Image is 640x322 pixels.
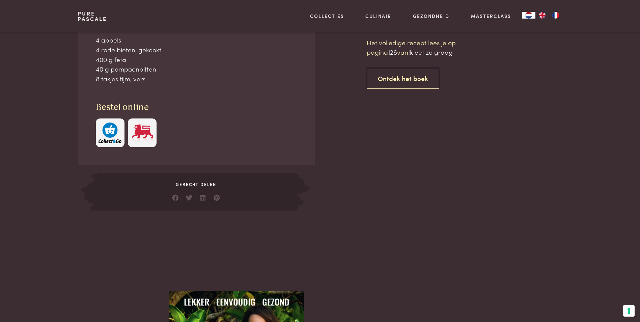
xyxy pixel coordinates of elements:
[408,47,453,56] span: Ik eet zo graag
[96,45,297,55] div: 4 rode bieten, gekookt
[623,305,635,317] button: Uw voorkeuren voor toestemming voor trackingtechnologieën
[535,12,562,19] ul: Language list
[78,11,107,22] a: PurePascale
[96,64,297,74] div: 40 g pompoenpitten
[99,181,294,187] span: Gerecht delen
[310,12,344,20] a: Collecties
[365,12,391,20] a: Culinair
[522,12,562,19] aside: Language selected: Nederlands
[96,55,297,64] div: 400 g feta
[96,35,297,45] div: 4 appels
[99,123,121,143] img: c308188babc36a3a401bcb5cb7e020f4d5ab42f7cacd8327e500463a43eeb86c.svg
[549,12,562,19] a: FR
[535,12,549,19] a: EN
[96,74,297,84] div: 8 takjes tijm, vers
[367,38,481,57] p: Het volledige recept lees je op pagina van
[413,12,449,20] a: Gezondheid
[522,12,535,19] a: NL
[131,123,154,143] img: Delhaize
[471,12,511,20] a: Masterclass
[388,47,397,56] span: 126
[96,102,297,113] h3: Bestel online
[522,12,535,19] div: Language
[367,68,439,89] a: Ontdek het boek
